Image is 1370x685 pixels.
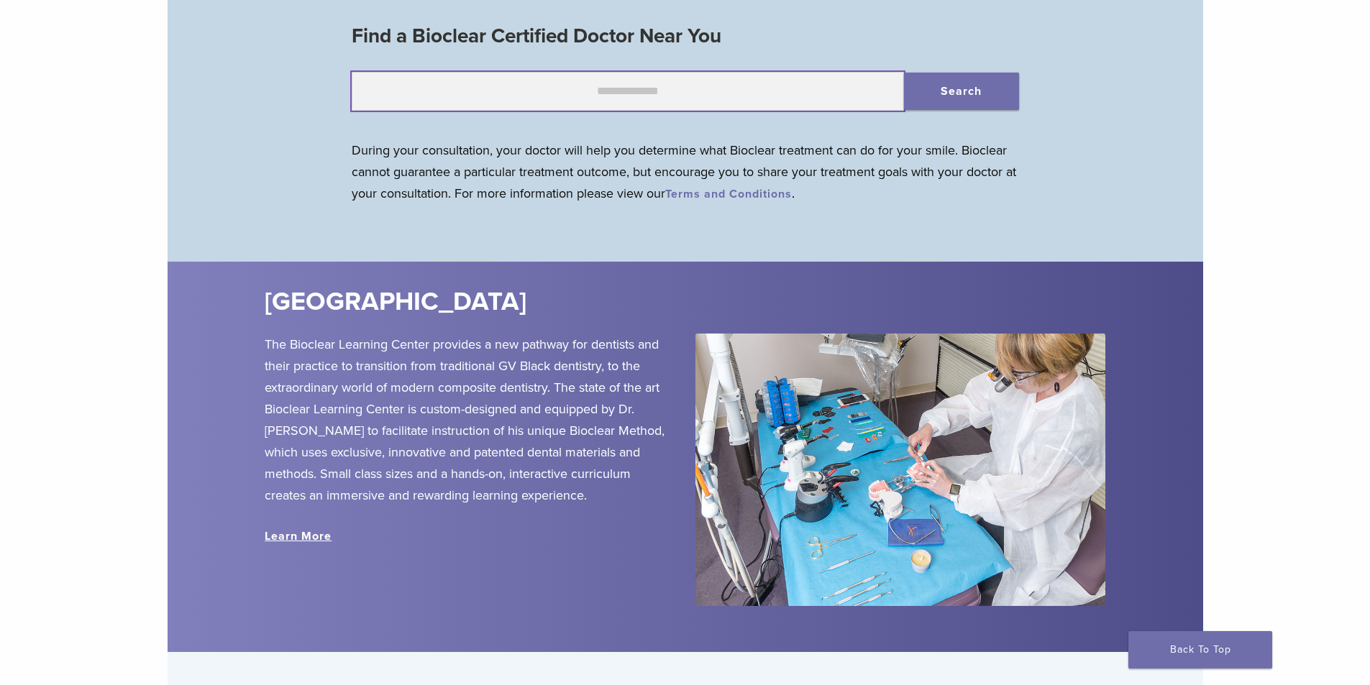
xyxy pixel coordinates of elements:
p: During your consultation, your doctor will help you determine what Bioclear treatment can do for ... [352,139,1019,204]
a: Terms and Conditions [665,187,792,201]
h2: [GEOGRAPHIC_DATA] [265,285,771,319]
h3: Find a Bioclear Certified Doctor Near You [352,19,1019,53]
p: The Bioclear Learning Center provides a new pathway for dentists and their practice to transition... [265,334,674,506]
a: Learn More [265,529,332,543]
button: Search [904,73,1019,110]
a: Back To Top [1128,631,1272,668]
